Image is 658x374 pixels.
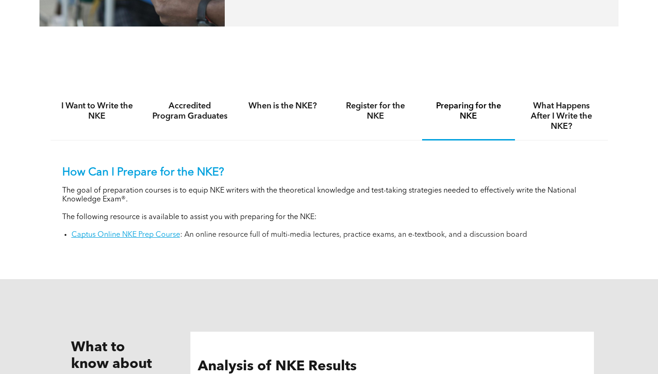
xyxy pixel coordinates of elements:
[198,360,357,374] span: Analysis of NKE Results
[245,101,321,111] h4: When is the NKE?
[72,231,596,240] li: : An online resource full of multi-media lectures, practice exams, an e-textbook, and a discussio...
[523,101,599,132] h4: What Happens After I Write the NKE?
[62,166,596,180] p: How Can I Prepare for the NKE?
[59,101,135,121] h4: I Want to Write the NKE
[62,213,596,222] p: The following resource is available to assist you with preparing for the NKE:
[62,187,596,204] p: The goal of preparation courses is to equip NKE writers with the theoretical knowledge and test-t...
[430,101,507,121] h4: Preparing for the NKE
[152,101,228,121] h4: Accredited Program Graduates
[338,101,414,121] h4: Register for the NKE
[72,231,180,239] a: Captus Online NKE Prep Course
